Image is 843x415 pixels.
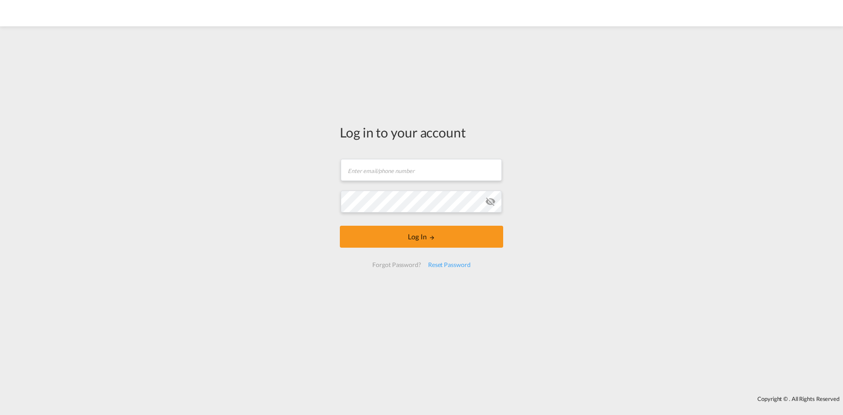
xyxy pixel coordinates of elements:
button: LOGIN [340,226,503,248]
div: Forgot Password? [369,257,424,273]
input: Enter email/phone number [341,159,502,181]
div: Reset Password [425,257,474,273]
md-icon: icon-eye-off [485,196,496,207]
div: Log in to your account [340,123,503,141]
